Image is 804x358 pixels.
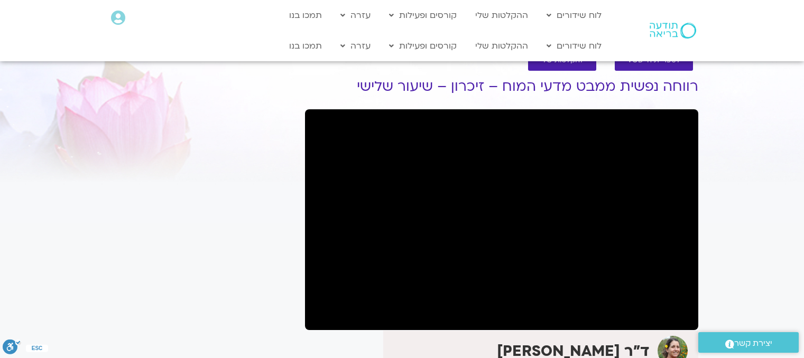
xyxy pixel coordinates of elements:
[384,5,462,25] a: קורסים ופעילות
[541,36,607,56] a: לוח שידורים
[541,56,584,64] span: להקלטות שלי
[470,36,533,56] a: ההקלטות שלי
[384,36,462,56] a: קורסים ופעילות
[734,336,772,351] span: יצירת קשר
[335,5,376,25] a: עזרה
[541,5,607,25] a: לוח שידורים
[470,5,533,25] a: ההקלטות שלי
[305,79,698,95] h1: רווחה נפשית ממבט מדעי המוח – זיכרון – שיעור שלישי
[627,56,680,64] span: לספריית ה-VOD
[698,332,799,353] a: יצירת קשר
[335,36,376,56] a: עזרה
[284,5,327,25] a: תמכו בנו
[305,109,698,330] iframe: מדעי המוח של הרווחה הנפשית עם נועה אלבלדה - 19.9.25
[650,23,696,39] img: תודעה בריאה
[284,36,327,56] a: תמכו בנו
